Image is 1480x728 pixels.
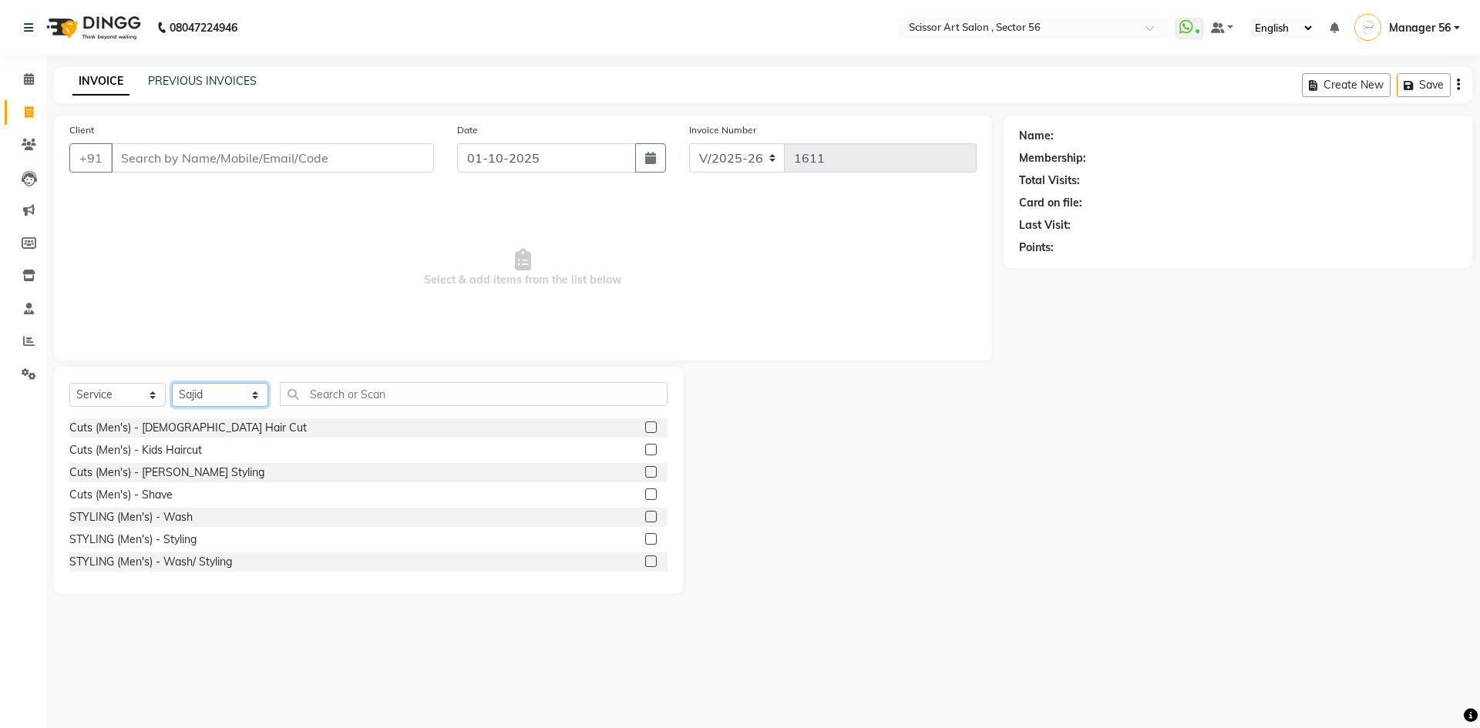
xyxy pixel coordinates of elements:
span: Select & add items from the list below [69,191,977,345]
a: INVOICE [72,68,129,96]
a: PREVIOUS INVOICES [148,74,257,88]
div: Cuts (Men's) - [DEMOGRAPHIC_DATA] Hair Cut [69,420,307,436]
img: Manager 56 [1354,14,1381,41]
div: STYLING (Men's) - Styling [69,532,197,548]
div: STYLING (Men's) - Wash [69,509,193,525]
div: Card on file: [1019,195,1082,211]
div: STYLING (Men's) - Wash/ Styling [69,554,232,570]
img: logo [39,6,145,49]
label: Date [457,123,478,137]
div: Last Visit: [1019,217,1071,233]
span: Manager 56 [1389,20,1451,36]
b: 08047224946 [170,6,237,49]
div: Points: [1019,240,1054,256]
label: Client [69,123,94,137]
label: Invoice Number [689,123,756,137]
input: Search or Scan [280,382,668,406]
button: +91 [69,143,113,173]
div: Total Visits: [1019,173,1080,189]
div: Cuts (Men's) - [PERSON_NAME] Styling [69,465,264,481]
input: Search by Name/Mobile/Email/Code [111,143,434,173]
div: Cuts (Men's) - Shave [69,487,173,503]
button: Create New [1302,73,1391,97]
div: Membership: [1019,150,1086,166]
div: Cuts (Men's) - Kids Haircut [69,442,202,458]
div: Name: [1019,128,1054,144]
button: Save [1397,73,1451,97]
